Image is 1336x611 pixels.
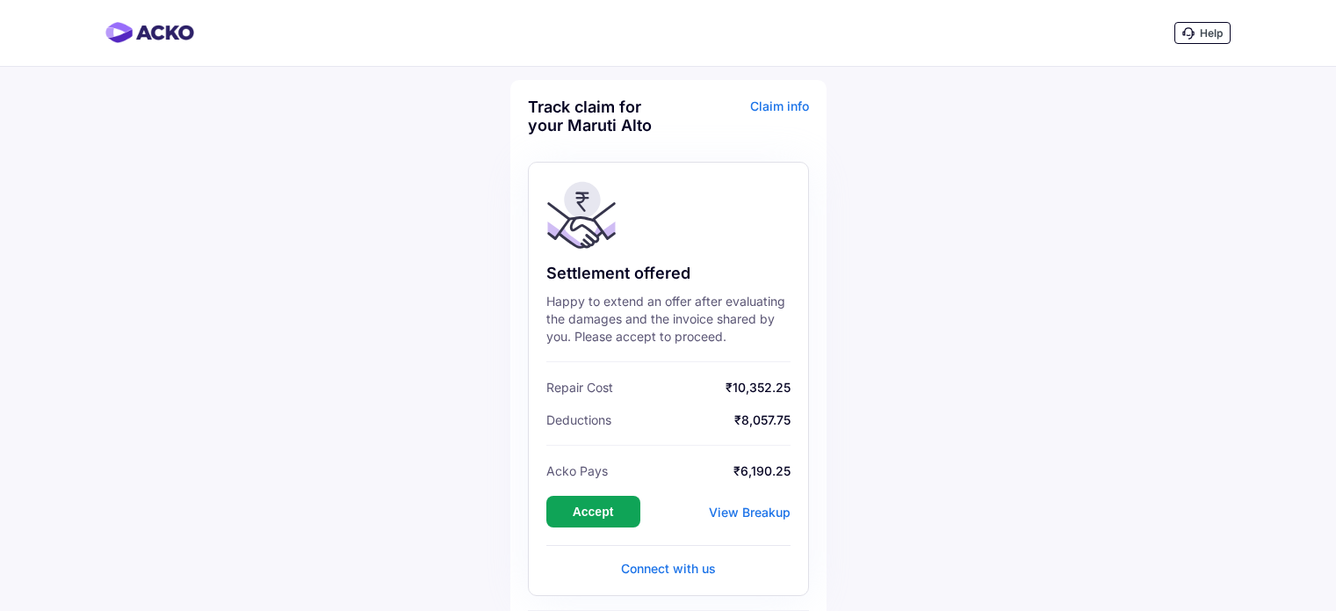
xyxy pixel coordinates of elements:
div: View Breakup [709,505,791,520]
div: Happy to extend an offer after evaluating the damages and the invoice shared by you. Please accep... [546,293,791,346]
img: horizontal-gradient.png [105,22,194,43]
span: Deductions [546,412,611,427]
button: Accept [546,496,640,527]
span: ₹6,190.25 [612,463,791,478]
div: Settlement offered [546,263,791,284]
div: Track claim for your Maruti Alto [528,98,664,135]
div: Claim info [673,98,809,148]
span: Acko Pays [546,463,608,478]
span: Repair Cost [546,380,613,395]
span: ₹10,352.25 [617,380,791,395]
div: Connect with us [546,560,791,578]
span: Help [1200,26,1223,40]
span: ₹8,057.75 [616,412,791,427]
